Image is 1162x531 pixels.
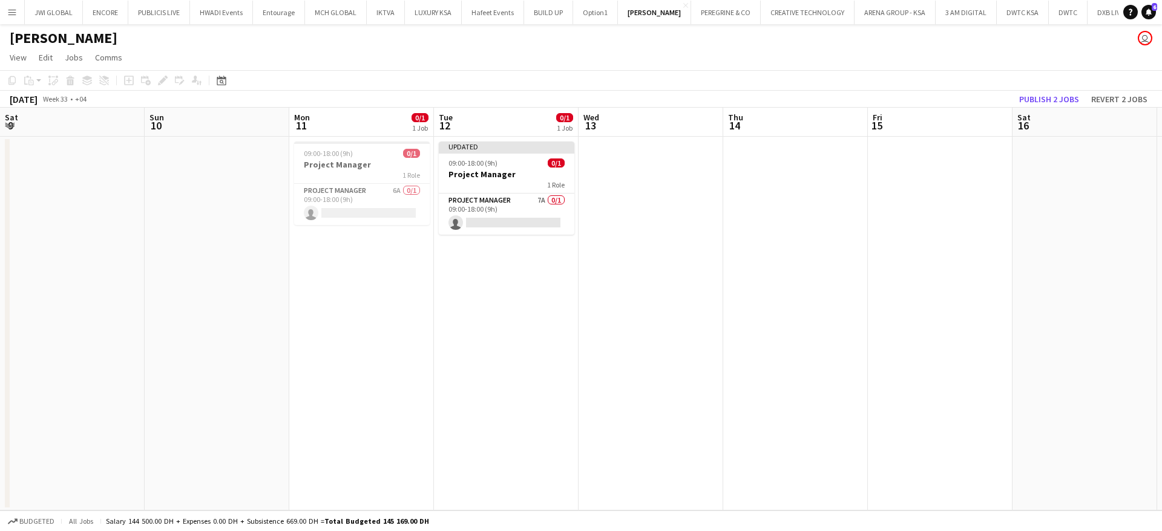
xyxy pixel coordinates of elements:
div: Salary 144 500.00 DH + Expenses 0.00 DH + Subsistence 669.00 DH = [106,516,429,526]
button: LUXURY KSA [405,1,462,24]
button: PEREGRINE & CO [691,1,761,24]
span: 15 [871,119,882,132]
a: View [5,50,31,65]
div: [DATE] [10,93,38,105]
span: 09:00-18:00 (9h) [304,149,353,158]
button: DWTC KSA [997,1,1049,24]
span: Fri [873,112,882,123]
span: View [10,52,27,63]
span: Budgeted [19,517,54,526]
button: 3 AM DIGITAL [936,1,997,24]
span: Sat [5,112,18,123]
span: Jobs [65,52,83,63]
app-user-avatar: Eagal Abdi [1138,31,1152,45]
button: IKTVA [367,1,405,24]
span: 13 [582,119,599,132]
span: 0/1 [548,158,565,168]
button: ENCORE [83,1,128,24]
app-card-role: Project Manager7A0/109:00-18:00 (9h) [439,194,574,235]
a: Edit [34,50,57,65]
span: 0/1 [403,149,420,158]
div: 1 Job [412,123,428,132]
button: DXB LIVE / DWTC [1088,1,1158,24]
span: Mon [294,112,310,123]
button: CREATIVE TECHNOLOGY [761,1,855,24]
button: BUILD UP [524,1,573,24]
span: 1 Role [402,171,420,180]
button: HWADI Events [190,1,253,24]
span: 09:00-18:00 (9h) [448,158,497,168]
span: Edit [39,52,53,63]
span: 11 [292,119,310,132]
span: 9 [3,119,18,132]
button: Hafeet Events [462,1,524,24]
span: Total Budgeted 145 169.00 DH [324,516,429,526]
button: Entourage [253,1,305,24]
span: All jobs [67,516,96,526]
app-card-role: Project Manager6A0/109:00-18:00 (9h) [294,184,430,225]
span: Sat [1017,112,1031,123]
button: Publish 2 jobs [1014,91,1084,107]
button: MCH GLOBAL [305,1,367,24]
app-job-card: 09:00-18:00 (9h)0/1Project Manager1 RoleProject Manager6A0/109:00-18:00 (9h) [294,142,430,225]
span: 0/1 [556,113,573,122]
span: 16 [1016,119,1031,132]
span: Tue [439,112,453,123]
span: 12 [437,119,453,132]
button: Budgeted [6,515,56,528]
span: 1 Role [547,180,565,189]
a: Comms [90,50,127,65]
span: Wed [583,112,599,123]
a: Jobs [60,50,88,65]
span: 6 [1152,3,1157,11]
span: Sun [149,112,164,123]
div: Updated [439,142,574,151]
div: +04 [75,94,87,103]
span: 10 [148,119,164,132]
span: Thu [728,112,743,123]
span: 0/1 [412,113,428,122]
button: Revert 2 jobs [1086,91,1152,107]
button: Option1 [573,1,618,24]
button: JWI GLOBAL [25,1,83,24]
span: 14 [726,119,743,132]
button: ARENA GROUP - KSA [855,1,936,24]
button: PUBLICIS LIVE [128,1,190,24]
h3: Project Manager [439,169,574,180]
span: Comms [95,52,122,63]
span: Week 33 [40,94,70,103]
app-job-card: Updated09:00-18:00 (9h)0/1Project Manager1 RoleProject Manager7A0/109:00-18:00 (9h) [439,142,574,235]
h3: Project Manager [294,159,430,170]
h1: [PERSON_NAME] [10,29,117,47]
a: 6 [1141,5,1156,19]
button: [PERSON_NAME] [618,1,691,24]
div: 1 Job [557,123,573,132]
button: DWTC [1049,1,1088,24]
